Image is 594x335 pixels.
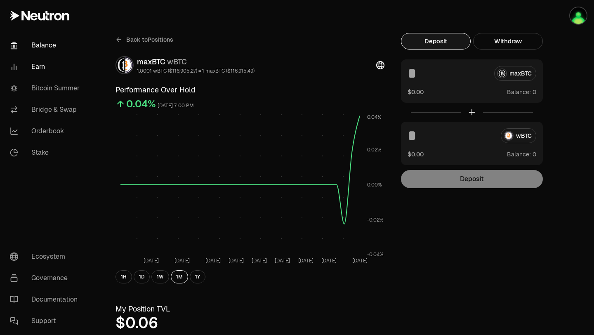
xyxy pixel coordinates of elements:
button: $0.00 [408,150,424,158]
button: 1M [171,270,188,283]
tspan: -0.02% [367,217,384,223]
button: 1H [115,270,132,283]
tspan: [DATE] [298,257,313,264]
span: Back to Positions [126,35,173,44]
a: Bridge & Swap [3,99,89,120]
button: $0.00 [408,87,424,96]
a: Documentation [3,289,89,310]
img: LEDGER-PHIL [570,7,587,24]
tspan: [DATE] [144,257,159,264]
div: $0.06 [115,315,384,331]
tspan: [DATE] [321,257,337,264]
a: Governance [3,267,89,289]
tspan: 0.00% [367,182,382,188]
tspan: [DATE] [205,257,221,264]
a: Support [3,310,89,332]
a: Bitcoin Summer [3,78,89,99]
img: maxBTC Logo [116,57,124,73]
tspan: [DATE] [275,257,290,264]
h3: Performance Over Hold [115,84,384,96]
button: 1Y [190,270,205,283]
tspan: [DATE] [252,257,267,264]
span: Balance: [507,150,531,158]
button: Deposit [401,33,471,50]
a: Orderbook [3,120,89,142]
div: [DATE] 7:00 PM [158,101,194,111]
span: Balance: [507,88,531,96]
img: wBTC Logo [125,57,133,73]
a: Balance [3,35,89,56]
tspan: 0.04% [367,114,382,120]
a: Earn [3,56,89,78]
div: maxBTC [137,56,255,68]
tspan: [DATE] [229,257,244,264]
div: 1.0001 wBTC ($116,905.27) = 1 maxBTC ($116,915.49) [137,68,255,74]
tspan: [DATE] [352,257,368,264]
a: Ecosystem [3,246,89,267]
a: Back toPositions [115,33,173,46]
a: Stake [3,142,89,163]
tspan: -0.04% [367,251,384,258]
button: 1W [151,270,169,283]
div: 0.04% [126,97,156,111]
h3: My Position TVL [115,303,384,315]
span: wBTC [167,57,187,66]
tspan: 0.02% [367,146,382,153]
tspan: [DATE] [174,257,190,264]
button: Withdraw [473,33,543,50]
button: 1D [134,270,150,283]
